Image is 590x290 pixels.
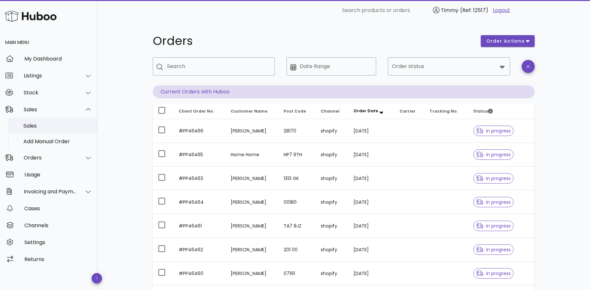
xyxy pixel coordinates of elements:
span: (Ref: 12517) [460,7,489,14]
td: 201 00 [278,238,315,262]
td: 00180 [278,190,315,214]
td: [PERSON_NAME] [225,119,278,143]
td: Home Home [225,143,278,167]
div: Channels [24,222,92,228]
div: Invoicing and Payments [24,188,77,195]
td: #PP46464 [173,190,225,214]
div: Order status [388,57,510,76]
span: Order Date [354,108,378,114]
a: Logout [493,7,510,14]
th: Status [468,104,535,119]
td: 1313 GK [278,167,315,190]
th: Post Code [278,104,315,119]
div: My Dashboard [24,56,92,62]
span: Post Code [284,108,306,114]
span: Tracking No. [430,108,458,114]
td: shopify [315,119,348,143]
div: Add Manual Order [23,138,92,145]
td: [DATE] [349,119,395,143]
td: [PERSON_NAME] [225,190,278,214]
span: in progress [476,129,511,133]
span: in progress [476,152,511,157]
td: [DATE] [349,143,395,167]
th: Customer Name [225,104,278,119]
th: Carrier [394,104,424,119]
div: Listings [24,73,77,79]
span: order actions [486,38,525,45]
td: #PP46460 [173,262,225,285]
span: in progress [476,247,511,252]
div: Orders [24,155,77,161]
td: [DATE] [349,167,395,190]
td: shopify [315,190,348,214]
td: [PERSON_NAME] [225,262,278,285]
span: Status [473,108,493,114]
div: Sales [24,106,77,113]
td: [DATE] [349,190,395,214]
td: #PP46466 [173,119,225,143]
td: [PERSON_NAME] [225,167,278,190]
span: Customer Name [231,108,267,114]
span: in progress [476,176,511,181]
span: in progress [476,200,511,204]
th: Channel [315,104,348,119]
span: in progress [476,271,511,276]
div: Returns [24,256,92,262]
span: Channel [321,108,340,114]
td: HP7 9TH [278,143,315,167]
td: [DATE] [349,214,395,238]
td: #PP46463 [173,167,225,190]
td: [DATE] [349,238,395,262]
td: shopify [315,238,348,262]
th: Order Date: Sorted descending. Activate to remove sorting. [349,104,395,119]
span: in progress [476,224,511,228]
td: TA7 8JZ [278,214,315,238]
td: shopify [315,167,348,190]
td: #PP46465 [173,143,225,167]
th: Tracking No. [424,104,468,119]
button: order actions [481,35,535,47]
div: Cases [24,205,92,212]
td: [PERSON_NAME] [225,238,278,262]
p: Current Orders with Huboo [153,85,535,98]
div: Settings [24,239,92,245]
span: Carrier [400,108,416,114]
td: [PERSON_NAME] [225,214,278,238]
td: #PP46462 [173,238,225,262]
td: 07191 [278,262,315,285]
td: shopify [315,143,348,167]
div: Stock [24,90,77,96]
td: 28170 [278,119,315,143]
div: Usage [24,172,92,178]
img: Huboo Logo [5,9,57,23]
td: #PP46461 [173,214,225,238]
td: [DATE] [349,262,395,285]
th: Client Order No. [173,104,225,119]
td: shopify [315,262,348,285]
td: shopify [315,214,348,238]
div: Sales [23,123,92,129]
h1: Orders [153,35,473,47]
span: Client Order No. [179,108,214,114]
span: Timmy [441,7,459,14]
